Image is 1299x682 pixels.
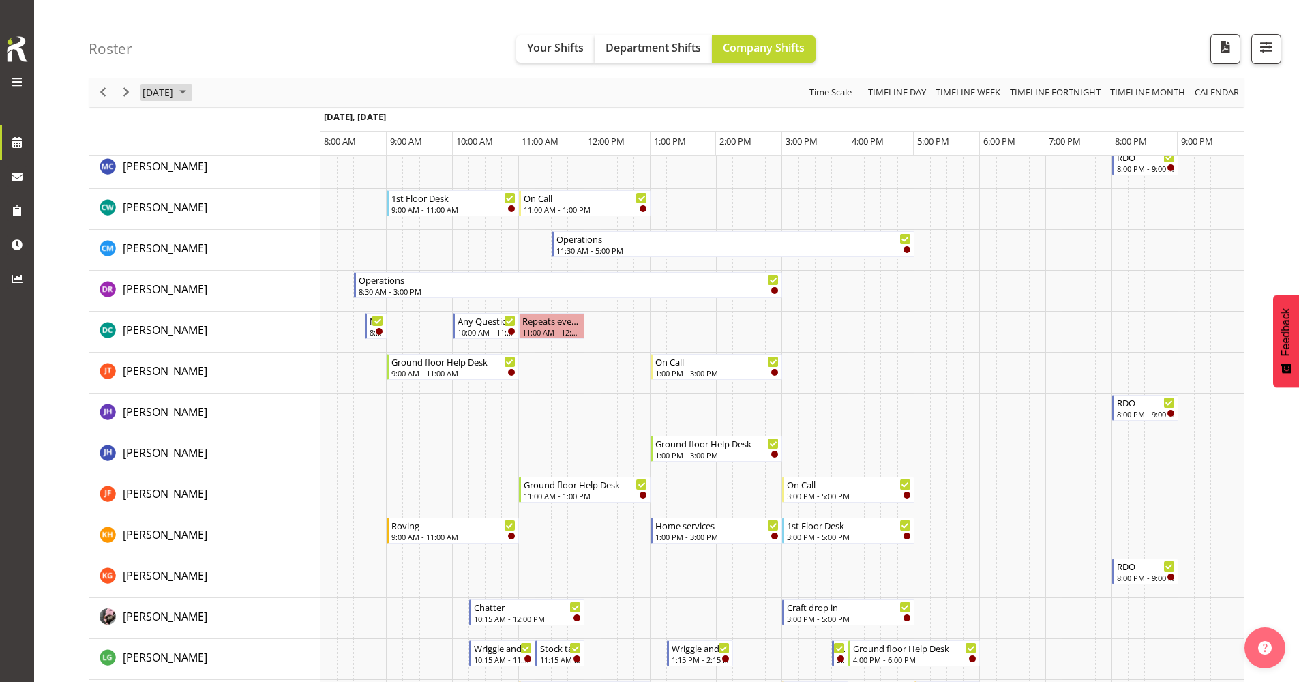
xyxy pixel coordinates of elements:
[123,240,207,256] a: [PERSON_NAME]
[469,640,535,666] div: Lisa Griffiths"s event - Wriggle and Rhyme Begin From Monday, October 6, 2025 at 10:15:00 AM GMT+...
[1251,34,1281,64] button: Filter Shifts
[123,159,207,174] span: [PERSON_NAME]
[89,312,320,353] td: Donald Cunningham resource
[535,640,585,666] div: Lisa Griffiths"s event - Stock taking Begin From Monday, October 6, 2025 at 11:15:00 AM GMT+13:00...
[391,204,515,215] div: 9:00 AM - 11:00 AM
[123,445,207,461] a: [PERSON_NAME]
[832,640,848,666] div: Lisa Griffiths"s event - New book tagging Begin From Monday, October 6, 2025 at 3:45:00 PM GMT+13...
[89,434,320,475] td: Jillian Hunter resource
[123,445,207,460] span: [PERSON_NAME]
[123,323,207,338] span: [PERSON_NAME]
[1112,559,1178,584] div: Katie Greene"s event - RDO Begin From Monday, October 6, 2025 at 8:00:00 PM GMT+13:00 Ends At Mon...
[719,135,751,147] span: 2:00 PM
[853,654,976,665] div: 4:00 PM - 6:00 PM
[651,436,782,462] div: Jillian Hunter"s event - Ground floor Help Desk Begin From Monday, October 6, 2025 at 1:00:00 PM ...
[474,654,532,665] div: 10:15 AM - 11:15 AM
[89,353,320,394] td: Glen Tomlinson resource
[469,599,584,625] div: Keyu Chen"s event - Chatter Begin From Monday, October 6, 2025 at 10:15:00 AM GMT+13:00 Ends At M...
[391,368,515,379] div: 9:00 AM - 11:00 AM
[837,654,845,665] div: 3:45 PM - 4:00 PM
[123,527,207,543] a: [PERSON_NAME]
[123,527,207,542] span: [PERSON_NAME]
[787,490,910,501] div: 3:00 PM - 5:00 PM
[934,85,1003,102] button: Timeline Week
[556,245,911,256] div: 11:30 AM - 5:00 PM
[89,639,320,680] td: Lisa Griffiths resource
[89,189,320,230] td: Catherine Wilson resource
[89,598,320,639] td: Keyu Chen resource
[1181,135,1213,147] span: 9:00 PM
[89,475,320,516] td: Joanne Forbes resource
[787,477,910,491] div: On Call
[552,231,914,257] div: Cindy Mulrooney"s event - Operations Begin From Monday, October 6, 2025 at 11:30:00 AM GMT+13:00 ...
[1009,85,1102,102] span: Timeline Fortnight
[89,516,320,557] td: Kaela Harley resource
[672,641,730,655] div: Wriggle and Rhyme
[852,135,884,147] span: 4:00 PM
[387,518,518,544] div: Kaela Harley"s event - Roving Begin From Monday, October 6, 2025 at 9:00:00 AM GMT+13:00 Ends At ...
[123,486,207,502] a: [PERSON_NAME]
[983,135,1015,147] span: 6:00 PM
[458,314,516,327] div: Any Questions
[1193,85,1242,102] button: Month
[1210,34,1240,64] button: Download a PDF of the roster for the current day
[519,477,651,503] div: Joanne Forbes"s event - Ground floor Help Desk Begin From Monday, October 6, 2025 at 11:00:00 AM ...
[519,313,585,339] div: Donald Cunningham"s event - Repeats every monday - Donald Cunningham Begin From Monday, October 6...
[391,191,515,205] div: 1st Floor Desk
[1108,85,1188,102] button: Timeline Month
[522,135,558,147] span: 11:00 AM
[123,158,207,175] a: [PERSON_NAME]
[853,641,976,655] div: Ground floor Help Desk
[654,135,686,147] span: 1:00 PM
[123,404,207,420] a: [PERSON_NAME]
[1049,135,1081,147] span: 7:00 PM
[387,354,518,380] div: Glen Tomlinson"s event - Ground floor Help Desk Begin From Monday, October 6, 2025 at 9:00:00 AM ...
[1112,395,1178,421] div: Jill Harpur"s event - RDO Begin From Monday, October 6, 2025 at 8:00:00 PM GMT+13:00 Ends At Mond...
[391,518,515,532] div: Roving
[1117,150,1175,164] div: RDO
[1117,396,1175,409] div: RDO
[527,40,584,55] span: Your Shifts
[651,354,782,380] div: Glen Tomlinson"s event - On Call Begin From Monday, October 6, 2025 at 1:00:00 PM GMT+13:00 Ends ...
[808,85,853,102] span: Time Scale
[89,41,132,57] h4: Roster
[672,654,730,665] div: 1:15 PM - 2:15 PM
[917,135,949,147] span: 5:00 PM
[712,35,816,63] button: Company Shifts
[390,135,422,147] span: 9:00 AM
[456,135,493,147] span: 10:00 AM
[141,85,175,102] span: [DATE]
[655,518,779,532] div: Home services
[655,531,779,542] div: 1:00 PM - 3:00 PM
[655,355,779,368] div: On Call
[787,518,910,532] div: 1st Floor Desk
[91,78,115,107] div: previous period
[655,368,779,379] div: 1:00 PM - 3:00 PM
[140,85,192,102] button: October 2025
[723,40,805,55] span: Company Shifts
[123,609,207,624] span: [PERSON_NAME]
[588,135,625,147] span: 12:00 PM
[848,640,980,666] div: Lisa Griffiths"s event - Ground floor Help Desk Begin From Monday, October 6, 2025 at 4:00:00 PM ...
[782,599,914,625] div: Keyu Chen"s event - Craft drop in Begin From Monday, October 6, 2025 at 3:00:00 PM GMT+13:00 Ends...
[1112,149,1178,175] div: Aurora Catu"s event - RDO Begin From Monday, October 6, 2025 at 8:00:00 PM GMT+13:00 Ends At Mond...
[540,654,582,665] div: 11:15 AM - 12:00 PM
[606,40,701,55] span: Department Shifts
[1273,295,1299,387] button: Feedback - Show survey
[519,190,651,216] div: Catherine Wilson"s event - On Call Begin From Monday, October 6, 2025 at 11:00:00 AM GMT+13:00 En...
[123,363,207,379] a: [PERSON_NAME]
[1115,135,1147,147] span: 8:00 PM
[123,200,207,215] span: [PERSON_NAME]
[391,531,515,542] div: 9:00 AM - 11:00 AM
[787,600,910,614] div: Craft drop in
[123,199,207,216] a: [PERSON_NAME]
[94,85,113,102] button: Previous
[123,486,207,501] span: [PERSON_NAME]
[1117,559,1175,573] div: RDO
[89,271,320,312] td: Debra Robinson resource
[540,641,582,655] div: Stock taking
[123,567,207,584] a: [PERSON_NAME]
[524,477,647,491] div: Ground floor Help Desk
[867,85,927,102] span: Timeline Day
